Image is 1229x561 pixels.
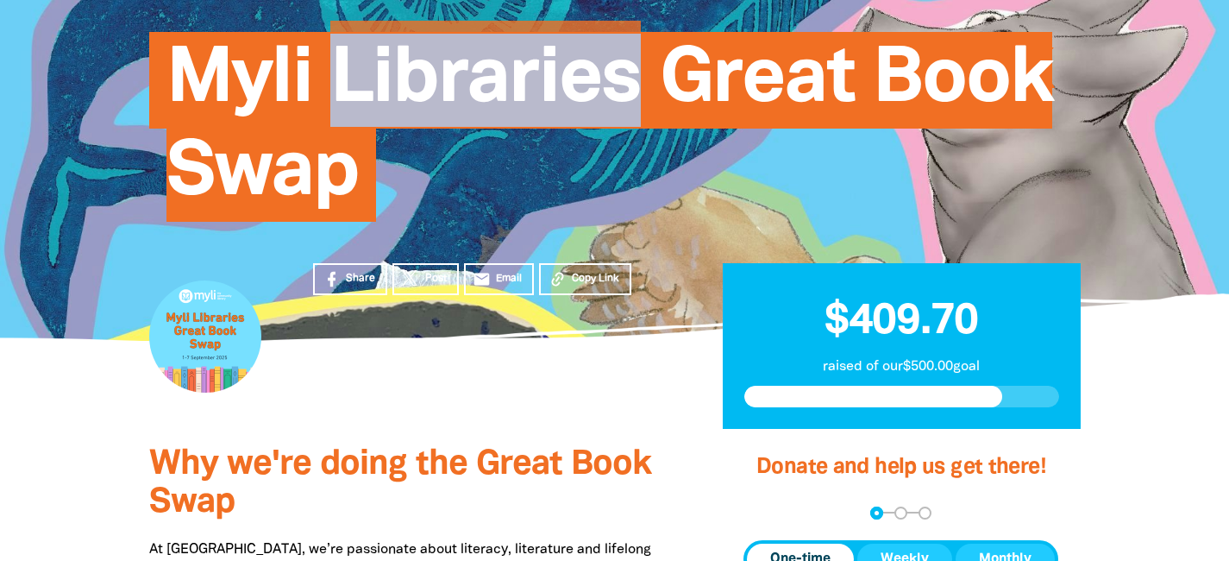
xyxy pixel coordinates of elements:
[756,457,1046,476] span: Donate and help us get there!
[825,302,978,342] span: $409.70
[870,506,883,519] button: Navigate to step 1 of 3 to enter your donation amount
[919,506,931,519] button: Navigate to step 3 of 3 to enter your payment details
[539,263,631,295] button: Copy Link
[464,263,535,295] a: emailEmail
[572,271,619,287] span: Copy Link
[346,271,375,287] span: Share
[744,356,1059,377] p: raised of our $500.00 goal
[166,45,1053,222] span: Myli Libraries Great Book Swap
[473,270,491,288] i: email
[425,271,447,287] span: Post
[496,271,522,287] span: Email
[149,449,651,519] span: Why we're doing the Great Book Swap
[313,263,387,295] a: Share
[392,263,459,295] a: Post
[894,506,907,519] button: Navigate to step 2 of 3 to enter your details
